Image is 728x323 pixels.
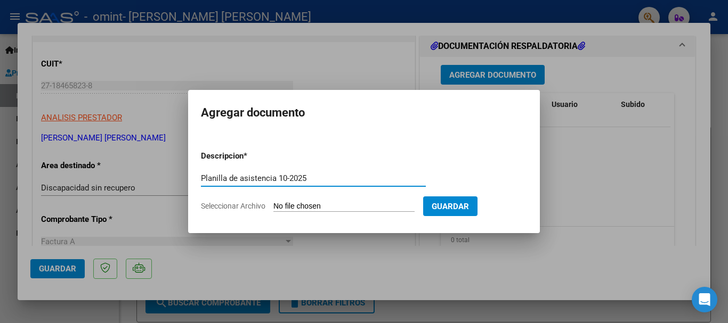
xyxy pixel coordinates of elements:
[201,150,299,162] p: Descripcion
[692,287,717,312] div: Open Intercom Messenger
[201,202,265,210] span: Seleccionar Archivo
[201,103,527,123] h2: Agregar documento
[432,202,469,211] span: Guardar
[423,196,478,216] button: Guardar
